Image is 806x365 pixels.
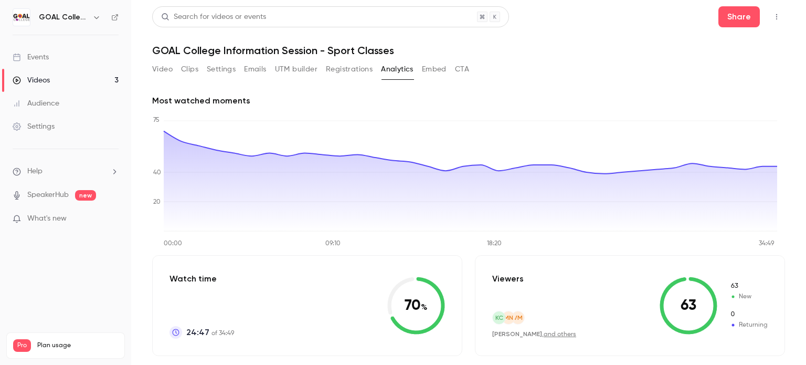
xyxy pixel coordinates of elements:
[161,12,266,23] div: Search for videos or events
[326,61,373,78] button: Registrations
[422,61,447,78] button: Embed
[169,273,234,285] p: Watch time
[381,61,413,78] button: Analytics
[13,166,119,177] li: help-dropdown-opener
[106,214,119,224] iframe: Noticeable Trigger
[730,281,768,291] span: New
[13,75,50,86] div: Videos
[27,190,69,201] a: SpeakerHub
[13,339,31,352] span: Pro
[153,199,161,205] tspan: 20
[152,44,785,57] h1: GOAL College Information Session - Sport Classes
[513,313,523,322] span: VM
[39,12,88,23] h6: GOAL College
[37,341,118,350] span: Plan usage
[186,326,234,339] p: of 34:49
[495,313,503,322] span: KC
[492,273,524,285] p: Viewers
[13,121,55,132] div: Settings
[325,241,341,247] tspan: 09:10
[152,95,250,107] h2: Most watched moments
[13,52,49,62] div: Events
[27,166,43,177] span: Help
[207,61,236,78] button: Settings
[181,61,198,78] button: Clips
[730,310,768,319] span: Returning
[13,9,30,26] img: GOAL College
[244,61,266,78] button: Emails
[492,330,542,338] span: [PERSON_NAME]
[492,330,576,339] div: ,
[730,292,768,301] span: New
[487,241,502,247] tspan: 18:20
[164,241,182,247] tspan: 00:00
[153,170,161,176] tspan: 40
[153,117,160,123] tspan: 75
[718,6,760,27] button: Share
[152,61,173,78] button: Video
[186,326,209,339] span: 24:47
[544,331,576,338] a: and others
[759,241,775,247] tspan: 34:49
[768,8,785,25] button: Top Bar Actions
[27,213,67,224] span: What's new
[13,98,59,109] div: Audience
[75,190,96,201] span: new
[455,61,469,78] button: CTA
[504,313,513,322] span: mn
[275,61,317,78] button: UTM builder
[730,320,768,330] span: Returning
